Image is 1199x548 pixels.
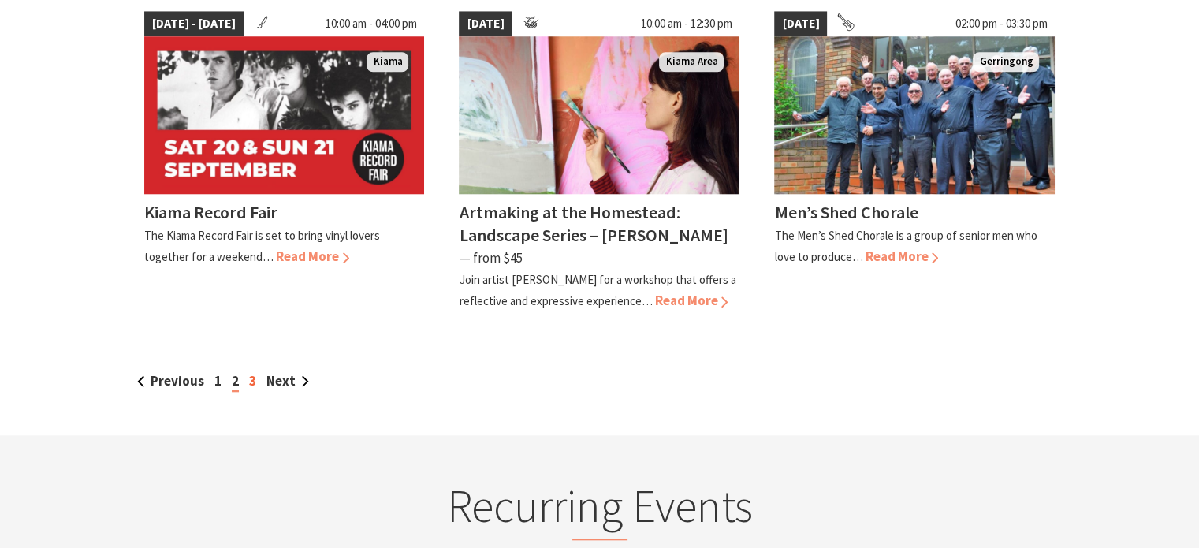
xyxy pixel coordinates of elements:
h4: Kiama Record Fair [144,201,277,223]
span: 10:00 am - 04:00 pm [317,11,424,36]
h4: Men’s Shed Chorale [774,201,918,223]
span: Kiama [367,52,408,72]
span: Kiama Area [659,52,724,72]
a: 3 [249,372,256,390]
p: Join artist [PERSON_NAME] for a workshop that offers a reflective and expressive experience… [459,272,735,308]
a: 1 [214,372,222,390]
span: 02:00 pm - 03:30 pm [947,11,1055,36]
span: 10:00 am - 12:30 pm [632,11,739,36]
span: [DATE] [459,11,512,36]
span: [DATE] [774,11,827,36]
p: The Men’s Shed Chorale is a group of senior men who love to produce… [774,228,1037,264]
p: The Kiama Record Fair is set to bring vinyl lovers together for a weekend… [144,228,380,264]
a: [DATE] 02:00 pm - 03:30 pm Members of the Chorale standing on steps Gerringong Men’s Shed Chorale... [774,11,1055,312]
span: [DATE] - [DATE] [144,11,244,36]
h2: Recurring Events [291,479,909,540]
h4: Artmaking at the Homestead: Landscape Series – [PERSON_NAME] [459,201,728,246]
a: Previous [137,372,204,390]
span: Read More [654,292,728,309]
a: [DATE] - [DATE] 10:00 am - 04:00 pm Kiama Kiama Record Fair The Kiama Record Fair is set to bring... [144,11,425,312]
span: ⁠— from $45 [459,249,522,267]
span: Gerringong [973,52,1039,72]
span: Read More [865,248,938,265]
a: [DATE] 10:00 am - 12:30 pm Artist holds paint brush whilst standing with several artworks behind ... [459,11,739,312]
img: Members of the Chorale standing on steps [774,36,1055,194]
a: Next [266,372,309,390]
span: Read More [276,248,349,265]
img: Artist holds paint brush whilst standing with several artworks behind her [459,36,739,194]
span: 2 [232,372,239,392]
